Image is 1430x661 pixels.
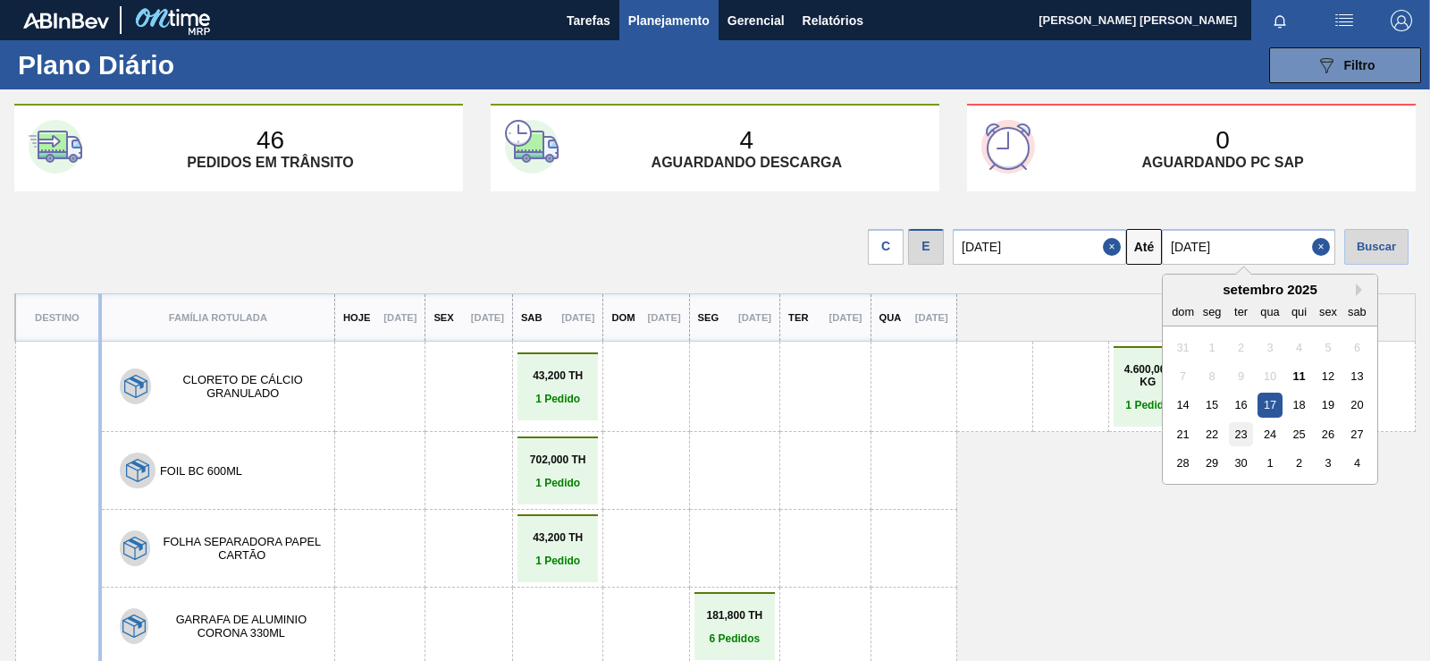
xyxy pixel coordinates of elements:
[29,120,82,174] img: first-card-icon
[1345,422,1369,446] div: Choose sábado, 27 de setembro de 2025
[1316,364,1340,388] div: Choose sexta-feira, 12 de setembro de 2025
[908,225,944,265] div: Visão Data de Entrega
[522,531,593,567] a: 43,200 TH1 Pedido
[915,312,948,323] p: [DATE]
[868,229,904,265] div: C
[1200,300,1224,324] div: seg
[1345,300,1369,324] div: sab
[1258,335,1282,360] div: Not available quarta-feira, 3 de setembro de 2025
[699,609,770,645] a: 181,800 TH6 Pedidos
[123,537,147,560] img: 7hKVVNeldsGH5KwE07rPnOGsQy+SHCf9ftlnweef0E1el2YcIeEt5yaNqj+jPq4oMsVpG1vCxiwYEd4SvddTlxqBvEWZPhf52...
[1118,363,1178,388] p: 4.600,000 KG
[1200,364,1224,388] div: Not available segunda-feira, 8 de setembro de 2025
[1345,451,1369,475] div: Choose sábado, 4 de outubro de 2025
[1391,10,1412,31] img: Logout
[1171,335,1195,360] div: Not available domingo, 31 de agosto de 2025
[522,369,593,405] a: 43,200 TH1 Pedido
[522,453,593,489] a: 702,000 TH1 Pedido
[1200,393,1224,417] div: Choose segunda-feira, 15 de setembro de 2025
[1171,300,1195,324] div: dom
[1316,393,1340,417] div: Choose sexta-feira, 19 de setembro de 2025
[1258,300,1282,324] div: qua
[1251,8,1308,33] button: Notificações
[153,613,330,640] button: GARRAFA DE ALUMINIO CORONA 330ML
[23,13,109,29] img: TNhmsLtSVTkK8tSr43FrP2fwEKptu5GPRR3wAAAABJRU5ErkJggg==
[699,632,770,645] p: 6 Pedidos
[1287,393,1311,417] div: Choose quinta-feira, 18 de setembro de 2025
[1171,422,1195,446] div: Choose domingo, 21 de setembro de 2025
[1345,364,1369,388] div: Choose sábado, 13 de setembro de 2025
[1287,422,1311,446] div: Choose quinta-feira, 25 de setembro de 2025
[1162,229,1335,265] input: dd/mm/yyyy
[1200,422,1224,446] div: Choose segunda-feira, 22 de setembro de 2025
[803,10,863,31] span: Relatórios
[561,312,594,323] p: [DATE]
[1163,282,1377,297] div: setembro 2025
[187,155,353,171] p: Pedidos em trânsito
[1258,393,1282,417] div: Choose quarta-feira, 17 de setembro de 2025
[628,10,710,31] span: Planejamento
[124,375,147,398] img: 7hKVVNeldsGH5KwE07rPnOGsQy+SHCf9ftlnweef0E1el2YcIeEt5yaNqj+jPq4oMsVpG1vCxiwYEd4SvddTlxqBvEWZPhf52...
[1168,333,1371,478] div: month 2025-09
[100,294,335,342] th: Família Rotulada
[908,229,944,265] div: E
[1345,393,1369,417] div: Choose sábado, 20 de setembro de 2025
[567,10,610,31] span: Tarefas
[1316,300,1340,324] div: sex
[879,312,902,323] p: Qua
[522,531,593,544] p: 43,200 TH
[1316,422,1340,446] div: Choose sexta-feira, 26 de setembro de 2025
[343,312,370,323] p: Hoje
[699,609,770,622] p: 181,800 TH
[728,10,785,31] span: Gerencial
[1287,300,1311,324] div: qui
[1229,422,1253,446] div: Choose terça-feira, 23 de setembro de 2025
[18,55,331,75] h1: Plano Diário
[1287,451,1311,475] div: Choose quinta-feira, 2 de outubro de 2025
[868,225,904,265] div: Visão data de Coleta
[1258,451,1282,475] div: Choose quarta-feira, 1 de outubro de 2025
[1141,155,1303,171] p: Aguardando PC SAP
[1344,58,1375,72] span: Filtro
[1126,229,1162,265] button: Até
[739,126,753,155] p: 4
[1312,229,1335,265] button: Close
[257,126,284,155] p: 46
[522,393,593,405] p: 1 Pedido
[611,312,635,323] p: Dom
[1171,364,1195,388] div: Not available domingo, 7 de setembro de 2025
[122,614,146,638] img: 7hKVVNeldsGH5KwE07rPnOGsQy+SHCf9ftlnweef0E1el2YcIeEt5yaNqj+jPq4oMsVpG1vCxiwYEd4SvddTlxqBvEWZPhf52...
[155,535,330,562] button: FOLHA SEPARADORA PAPEL CARTÃO
[788,312,808,323] p: Ter
[1269,47,1421,83] button: Filtro
[1229,364,1253,388] div: Not available terça-feira, 9 de setembro de 2025
[981,120,1035,174] img: third-card-icon
[15,294,100,342] th: Destino
[1215,126,1230,155] p: 0
[648,312,681,323] p: [DATE]
[1200,451,1224,475] div: Choose segunda-feira, 29 de setembro de 2025
[1333,10,1355,31] img: userActions
[1258,422,1282,446] div: Choose quarta-feira, 24 de setembro de 2025
[652,155,842,171] p: Aguardando descarga
[521,312,543,323] p: Sab
[1229,451,1253,475] div: Choose terça-feira, 30 de setembro de 2025
[1258,364,1282,388] div: Not available quarta-feira, 10 de setembro de 2025
[383,312,416,323] p: [DATE]
[738,312,771,323] p: [DATE]
[1229,300,1253,324] div: ter
[522,369,593,382] p: 43,200 TH
[1229,335,1253,360] div: Not available terça-feira, 2 de setembro de 2025
[1200,335,1224,360] div: Not available segunda-feira, 1 de setembro de 2025
[522,555,593,567] p: 1 Pedido
[1287,364,1311,388] div: Choose quinta-feira, 11 de setembro de 2025
[522,453,593,466] p: 702,000 TH
[1356,284,1368,296] button: Next Month
[1118,399,1178,411] p: 1 Pedido
[522,477,593,489] p: 1 Pedido
[1316,451,1340,475] div: Choose sexta-feira, 3 de outubro de 2025
[471,312,504,323] p: [DATE]
[1171,393,1195,417] div: Choose domingo, 14 de setembro de 2025
[160,464,242,478] button: FOIL BC 600ML
[156,373,329,400] button: CLORETO DE CÁLCIO GRANULADO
